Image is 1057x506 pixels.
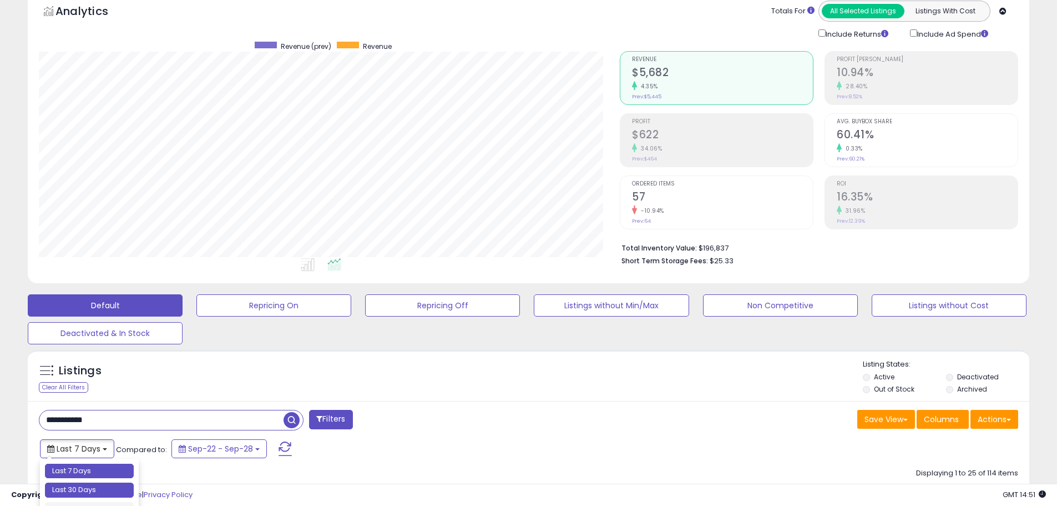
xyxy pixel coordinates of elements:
button: Columns [917,410,969,429]
small: 31.96% [842,207,865,215]
small: Prev: $464 [632,156,657,162]
button: Actions [970,410,1018,429]
label: Deactivated [957,372,999,382]
button: Listings without Cost [872,294,1026,317]
small: 0.33% [842,144,863,153]
li: $196,837 [621,241,1010,254]
button: Repricing On [196,294,351,317]
strong: Copyright [11,489,52,500]
span: Revenue [632,57,813,63]
span: $25.33 [710,255,734,266]
p: Listing States: [863,359,1029,370]
span: Sep-22 - Sep-28 [188,443,253,454]
h2: $5,682 [632,66,813,81]
h5: Analytics [55,3,130,22]
button: Last 7 Days [40,439,114,458]
button: Listings without Min/Max [534,294,689,317]
span: ROI [837,181,1018,187]
span: Profit [632,119,813,125]
small: Prev: 60.21% [837,156,864,162]
h2: 10.94% [837,66,1018,81]
small: Prev: 12.39% [837,218,865,224]
button: Filters [309,410,352,429]
span: Revenue (prev) [281,42,331,51]
div: Clear All Filters [39,382,88,393]
small: Prev: $5,445 [632,93,661,100]
button: Listings With Cost [904,4,987,18]
li: Last 30 Days [45,483,134,498]
div: Displaying 1 to 25 of 114 items [916,468,1018,479]
button: Default [28,294,183,317]
label: Out of Stock [874,384,914,394]
small: Prev: 8.52% [837,93,862,100]
label: Archived [957,384,987,394]
span: Last 7 Days [57,443,100,454]
span: Revenue [363,42,392,51]
span: Profit [PERSON_NAME] [837,57,1018,63]
h2: 16.35% [837,191,1018,206]
small: 4.35% [637,82,658,91]
h5: Listings [59,363,102,379]
span: Compared to: [116,444,167,455]
button: All Selected Listings [822,4,904,18]
span: 2025-10-6 14:51 GMT [1003,489,1046,500]
div: Include Returns [810,27,902,40]
span: Avg. Buybox Share [837,119,1018,125]
div: seller snap | | [11,490,193,500]
button: Deactivated & In Stock [28,322,183,344]
small: 28.40% [842,82,867,91]
label: Active [874,372,894,382]
li: Last 7 Days [45,464,134,479]
div: Include Ad Spend [902,27,1006,40]
a: Privacy Policy [144,489,193,500]
h2: 60.41% [837,128,1018,143]
button: Repricing Off [365,294,520,317]
h2: $622 [632,128,813,143]
button: Sep-22 - Sep-28 [171,439,267,458]
button: Save View [857,410,915,429]
button: Non Competitive [703,294,858,317]
b: Short Term Storage Fees: [621,256,708,265]
h2: 57 [632,191,813,206]
div: Totals For [771,6,815,17]
small: -10.94% [637,207,664,215]
b: Total Inventory Value: [621,243,697,253]
small: Prev: 64 [632,218,651,224]
span: Columns [924,414,959,425]
small: 34.06% [637,144,662,153]
span: Ordered Items [632,181,813,187]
